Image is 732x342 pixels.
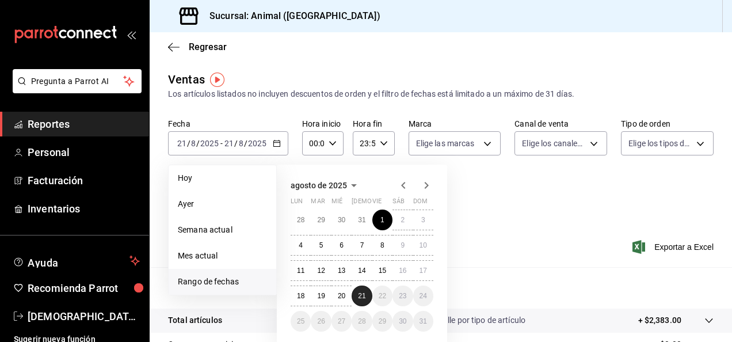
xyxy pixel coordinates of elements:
button: 29 de agosto de 2025 [372,311,392,332]
label: Marca [409,120,501,128]
button: 25 de agosto de 2025 [291,311,311,332]
button: 27 de agosto de 2025 [331,311,352,332]
abbr: 28 de agosto de 2025 [358,317,365,325]
button: 3 de agosto de 2025 [413,210,433,230]
h3: Sucursal: Animal ([GEOGRAPHIC_DATA]) [200,9,380,23]
abbr: 19 de agosto de 2025 [317,292,325,300]
abbr: miércoles [331,197,342,210]
abbr: martes [311,197,325,210]
button: 11 de agosto de 2025 [291,260,311,281]
abbr: sábado [392,197,405,210]
abbr: 5 de agosto de 2025 [319,241,323,249]
span: / [196,139,200,148]
abbr: 9 de agosto de 2025 [401,241,405,249]
abbr: jueves [352,197,420,210]
abbr: 31 de julio de 2025 [358,216,365,224]
button: 23 de agosto de 2025 [392,286,413,306]
span: Inventarios [28,201,140,216]
span: / [244,139,247,148]
abbr: 6 de agosto de 2025 [340,241,344,249]
div: Los artículos listados no incluyen descuentos de orden y el filtro de fechas está limitado a un m... [168,88,714,100]
button: 10 de agosto de 2025 [413,235,433,256]
button: 19 de agosto de 2025 [311,286,331,306]
span: Semana actual [178,224,267,236]
abbr: 20 de agosto de 2025 [338,292,345,300]
img: Tooltip marker [210,73,224,87]
abbr: 31 de agosto de 2025 [420,317,427,325]
span: Elige los canales de venta [522,138,586,149]
abbr: 25 de agosto de 2025 [297,317,304,325]
input: -- [190,139,196,148]
span: agosto de 2025 [291,181,347,190]
button: Pregunta a Parrot AI [13,69,142,93]
button: Regresar [168,41,227,52]
span: Ayuda [28,254,125,268]
span: [DEMOGRAPHIC_DATA][PERSON_NAME] [28,309,140,324]
button: 26 de agosto de 2025 [311,311,331,332]
abbr: 29 de julio de 2025 [317,216,325,224]
a: Pregunta a Parrot AI [8,83,142,96]
input: -- [238,139,244,148]
abbr: 30 de julio de 2025 [338,216,345,224]
abbr: 11 de agosto de 2025 [297,267,304,275]
button: 1 de agosto de 2025 [372,210,392,230]
button: 22 de agosto de 2025 [372,286,392,306]
abbr: 3 de agosto de 2025 [421,216,425,224]
button: 4 de agosto de 2025 [291,235,311,256]
button: 28 de agosto de 2025 [352,311,372,332]
span: Elige las marcas [416,138,475,149]
button: 28 de julio de 2025 [291,210,311,230]
abbr: 23 de agosto de 2025 [399,292,406,300]
span: Pregunta a Parrot AI [31,75,124,88]
input: ---- [200,139,219,148]
button: 17 de agosto de 2025 [413,260,433,281]
abbr: 7 de agosto de 2025 [360,241,364,249]
button: 16 de agosto de 2025 [392,260,413,281]
input: -- [224,139,234,148]
span: Regresar [189,41,227,52]
button: 7 de agosto de 2025 [352,235,372,256]
label: Tipo de orden [621,120,714,128]
button: 18 de agosto de 2025 [291,286,311,306]
abbr: 14 de agosto de 2025 [358,267,365,275]
button: 29 de julio de 2025 [311,210,331,230]
abbr: 13 de agosto de 2025 [338,267,345,275]
span: Facturación [28,173,140,188]
button: 15 de agosto de 2025 [372,260,392,281]
span: Hoy [178,172,267,184]
label: Canal de venta [514,120,607,128]
abbr: 29 de agosto de 2025 [379,317,386,325]
abbr: 16 de agosto de 2025 [399,267,406,275]
p: Total artículos [168,314,222,326]
abbr: 8 de agosto de 2025 [380,241,384,249]
button: agosto de 2025 [291,178,361,192]
span: / [234,139,238,148]
label: Hora inicio [302,120,344,128]
abbr: 27 de agosto de 2025 [338,317,345,325]
button: 6 de agosto de 2025 [331,235,352,256]
abbr: 26 de agosto de 2025 [317,317,325,325]
span: Reportes [28,116,140,132]
span: Ayer [178,198,267,210]
button: 31 de agosto de 2025 [413,311,433,332]
button: 31 de julio de 2025 [352,210,372,230]
abbr: domingo [413,197,428,210]
abbr: 21 de agosto de 2025 [358,292,365,300]
span: - [220,139,223,148]
abbr: lunes [291,197,303,210]
abbr: 10 de agosto de 2025 [420,241,427,249]
button: 2 de agosto de 2025 [392,210,413,230]
button: Exportar a Excel [635,240,714,254]
label: Hora fin [353,120,394,128]
input: ---- [247,139,267,148]
label: Fecha [168,120,288,128]
abbr: 22 de agosto de 2025 [379,292,386,300]
abbr: 1 de agosto de 2025 [380,216,384,224]
span: Rango de fechas [178,276,267,288]
span: Mes actual [178,250,267,262]
abbr: 24 de agosto de 2025 [420,292,427,300]
span: Recomienda Parrot [28,280,140,296]
button: 24 de agosto de 2025 [413,286,433,306]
